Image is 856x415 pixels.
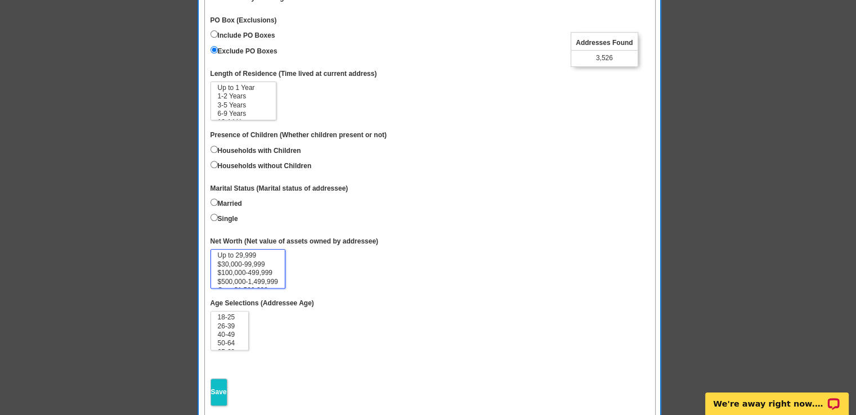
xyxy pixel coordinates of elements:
input: Married [210,199,218,206]
option: $30,000-99,999 [217,260,279,269]
iframe: LiveChat chat widget [698,380,856,415]
option: 50-64 [217,339,243,348]
input: Households without Children [210,161,218,168]
input: Single [210,214,218,221]
label: Exclude PO Boxes [210,44,277,56]
span: 3,526 [596,53,613,63]
label: Presence of Children (Whether children present or not) [210,130,387,140]
label: Length of Residence (Time lived at current address) [210,69,377,79]
label: Married [210,196,242,209]
label: Households without Children [210,159,312,171]
span: Addresses Found [571,36,637,51]
option: Up to 29,999 [217,251,279,260]
option: 1-2 Years [217,92,270,101]
label: Marital Status (Marital status of addressee) [210,184,348,193]
input: Save [210,378,227,406]
option: 65-69 [217,348,243,357]
option: 18-25 [217,313,243,322]
option: 6-9 Years [217,110,270,118]
label: Single [210,211,238,224]
label: Age Selections (Addressee Age) [210,299,314,308]
option: Up to 1 Year [217,84,270,92]
input: Households with Children [210,146,218,153]
input: Include PO Boxes [210,30,218,38]
option: $500,000-1,499,999 [217,278,279,286]
option: 40-49 [217,331,243,339]
option: 10-14 Years [217,118,270,127]
option: 26-39 [217,322,243,331]
option: 3-5 Years [217,101,270,110]
input: Exclude PO Boxes [210,46,218,53]
label: PO Box (Exclusions) [210,16,277,25]
label: Households with Children [210,143,301,156]
option: Over $1,500,000 [217,286,279,295]
option: $100,000-499,999 [217,269,279,277]
label: Net Worth (Net value of assets owned by addressee) [210,237,379,246]
label: Include PO Boxes [210,28,275,40]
